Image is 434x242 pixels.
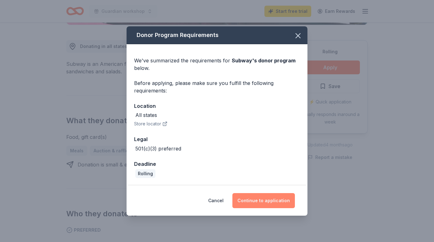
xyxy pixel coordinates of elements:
button: Cancel [208,193,224,208]
span: Subway 's donor program [232,57,296,64]
button: Store locator [134,120,167,128]
div: Rolling [135,169,155,178]
div: Before applying, please make sure you fulfill the following requirements: [134,79,300,94]
div: All states [135,111,157,119]
div: Deadline [134,160,300,168]
div: Donor Program Requirements [127,26,307,44]
div: Legal [134,135,300,143]
div: Location [134,102,300,110]
div: We've summarized the requirements for below. [134,57,300,72]
div: 501(c)(3) preferred [135,145,181,152]
button: Continue to application [232,193,295,208]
